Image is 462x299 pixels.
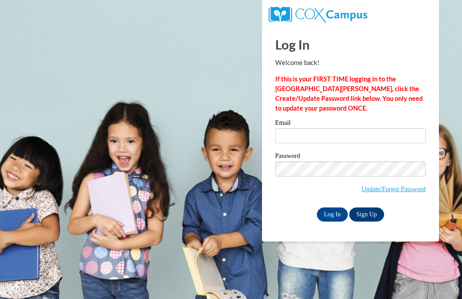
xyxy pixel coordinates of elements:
h1: Log In [275,35,426,54]
strong: If this is your FIRST TIME logging in to the [GEOGRAPHIC_DATA][PERSON_NAME], click the Create/Upd... [275,75,423,112]
img: COX Campus [269,7,367,23]
input: Log In [317,207,348,222]
label: Password [275,153,426,161]
p: Welcome back! [275,58,426,68]
a: Update/Forgot Password [362,185,426,192]
label: Email [275,119,426,128]
a: COX Campus [269,10,367,18]
a: Sign Up [349,207,384,222]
